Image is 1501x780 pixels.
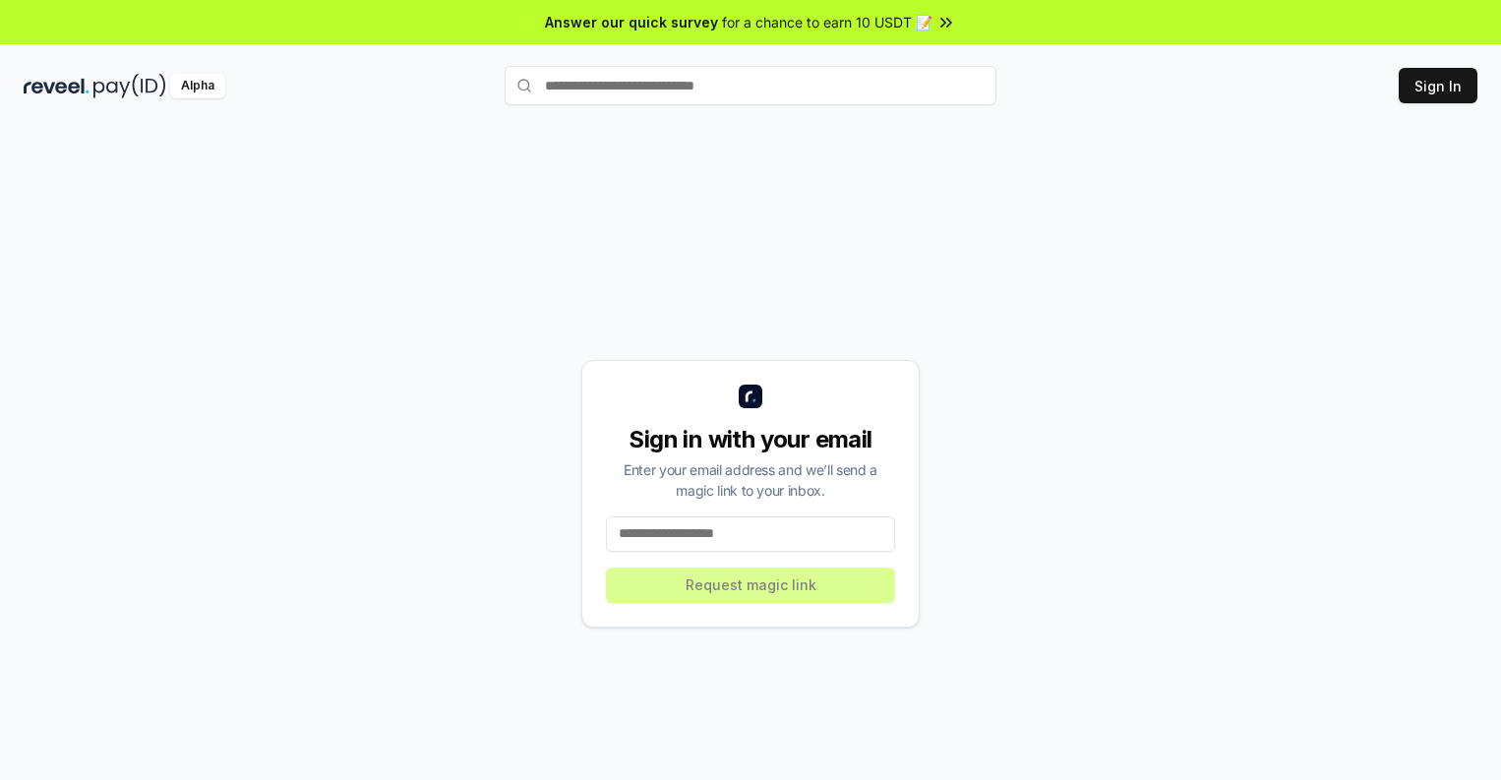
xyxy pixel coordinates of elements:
[93,74,166,98] img: pay_id
[24,74,90,98] img: reveel_dark
[739,385,762,408] img: logo_small
[722,12,932,32] span: for a chance to earn 10 USDT 📝
[606,424,895,455] div: Sign in with your email
[170,74,225,98] div: Alpha
[1399,68,1477,103] button: Sign In
[606,459,895,501] div: Enter your email address and we’ll send a magic link to your inbox.
[545,12,718,32] span: Answer our quick survey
